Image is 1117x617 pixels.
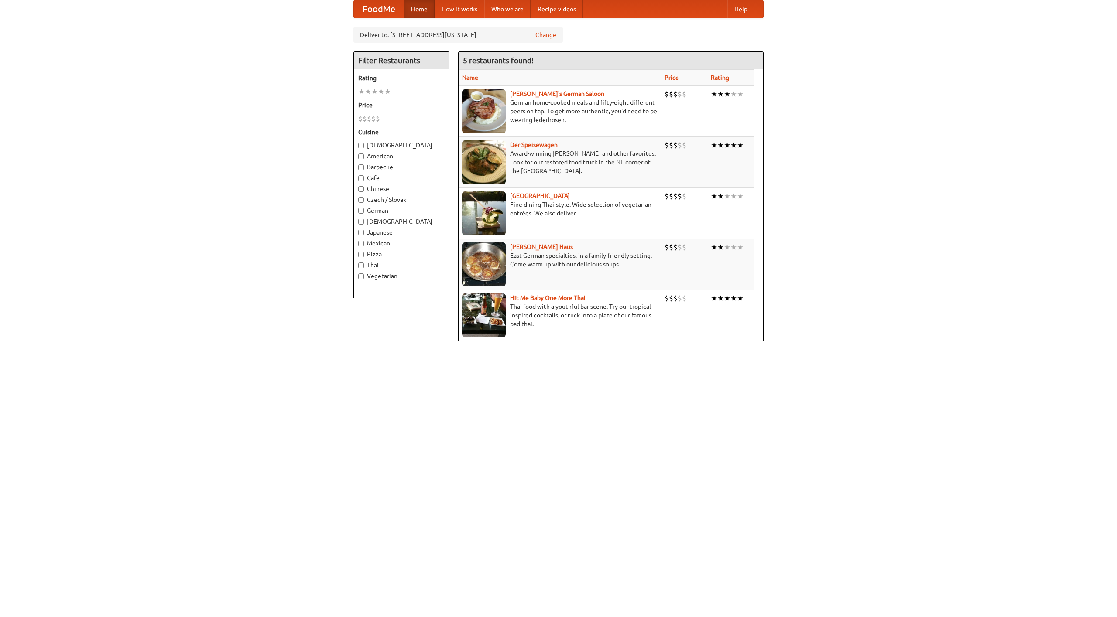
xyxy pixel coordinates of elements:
label: Mexican [358,239,445,248]
li: ★ [717,89,724,99]
label: German [358,206,445,215]
p: Thai food with a youthful bar scene. Try our tropical inspired cocktails, or tuck into a plate of... [462,302,658,328]
li: $ [665,191,669,201]
a: Home [404,0,435,18]
img: kohlhaus.jpg [462,242,506,286]
p: East German specialties, in a family-friendly setting. Come warm up with our delicious soups. [462,251,658,269]
h5: Price [358,101,445,109]
li: ★ [724,140,730,150]
li: $ [682,293,686,303]
a: Help [727,0,754,18]
li: ★ [711,191,717,201]
li: ★ [724,89,730,99]
li: ★ [737,293,744,303]
li: ★ [730,293,737,303]
input: Barbecue [358,164,364,170]
a: [PERSON_NAME] Haus [510,243,573,250]
li: $ [682,242,686,252]
div: Deliver to: [STREET_ADDRESS][US_STATE] [353,27,563,43]
a: Name [462,74,478,81]
li: $ [682,140,686,150]
input: Pizza [358,252,364,257]
li: ★ [717,293,724,303]
a: Rating [711,74,729,81]
li: $ [678,191,682,201]
a: Change [535,31,556,39]
a: [GEOGRAPHIC_DATA] [510,192,570,199]
li: $ [376,114,380,123]
li: ★ [737,191,744,201]
input: American [358,153,364,159]
li: $ [665,140,669,150]
li: $ [665,242,669,252]
label: Pizza [358,250,445,259]
a: [PERSON_NAME]'s German Saloon [510,90,604,97]
input: [DEMOGRAPHIC_DATA] [358,219,364,225]
label: Vegetarian [358,272,445,280]
img: esthers.jpg [462,89,506,133]
li: ★ [717,242,724,252]
li: $ [678,140,682,150]
li: ★ [711,293,717,303]
li: ★ [724,242,730,252]
p: German home-cooked meals and fifty-eight different beers on tap. To get more authentic, you'd nee... [462,98,658,124]
label: Czech / Slovak [358,195,445,204]
label: Cafe [358,174,445,182]
li: $ [673,140,678,150]
li: $ [669,89,673,99]
li: ★ [730,140,737,150]
label: [DEMOGRAPHIC_DATA] [358,217,445,226]
p: Fine dining Thai-style. Wide selection of vegetarian entrées. We also deliver. [462,200,658,218]
li: ★ [730,242,737,252]
li: $ [673,293,678,303]
li: $ [371,114,376,123]
li: ★ [358,87,365,96]
input: Thai [358,262,364,268]
h5: Cuisine [358,128,445,136]
label: American [358,152,445,160]
li: ★ [384,87,391,96]
li: ★ [724,191,730,201]
li: $ [669,140,673,150]
li: $ [682,89,686,99]
a: FoodMe [354,0,404,18]
li: $ [673,242,678,252]
a: Hit Me Baby One More Thai [510,294,586,301]
img: satay.jpg [462,191,506,235]
input: Japanese [358,230,364,235]
li: $ [367,114,371,123]
a: Recipe videos [531,0,583,18]
ng-pluralize: 5 restaurants found! [463,56,534,65]
input: Chinese [358,186,364,192]
li: ★ [371,87,378,96]
a: Der Speisewagen [510,141,558,148]
li: $ [665,89,669,99]
li: $ [669,293,673,303]
li: $ [673,191,678,201]
li: ★ [737,242,744,252]
li: ★ [730,191,737,201]
li: ★ [711,242,717,252]
input: Cafe [358,175,364,181]
li: $ [665,293,669,303]
li: $ [673,89,678,99]
p: Award-winning [PERSON_NAME] and other favorites. Look for our restored food truck in the NE corne... [462,149,658,175]
li: ★ [711,89,717,99]
li: $ [669,242,673,252]
label: Japanese [358,228,445,237]
li: $ [678,89,682,99]
li: ★ [730,89,737,99]
h5: Rating [358,74,445,82]
li: $ [678,242,682,252]
label: [DEMOGRAPHIC_DATA] [358,141,445,150]
label: Chinese [358,184,445,193]
li: ★ [717,140,724,150]
li: ★ [717,191,724,201]
img: babythai.jpg [462,293,506,337]
li: $ [669,191,673,201]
